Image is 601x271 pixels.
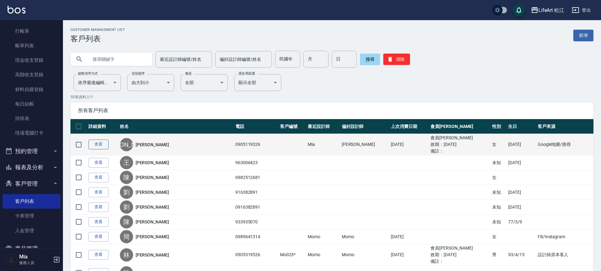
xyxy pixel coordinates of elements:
[136,141,169,148] a: [PERSON_NAME]
[234,119,278,134] th: 電話
[136,189,169,195] a: [PERSON_NAME]
[120,200,133,214] div: 劉
[88,250,109,260] a: 查看
[430,258,489,265] ul: 備註：
[118,119,234,134] th: 姓名
[3,223,60,238] a: 入金管理
[3,159,60,176] button: 報表及分析
[507,215,536,229] td: 77/3/9
[3,111,60,126] a: 排班表
[3,126,60,140] a: 現場電腦打卡
[78,71,98,76] label: 顧客排序方式
[127,74,174,91] div: 由大到小
[120,215,133,228] div: 陳
[74,74,121,91] div: 依序最後編輯時間
[120,138,133,151] div: [PERSON_NAME]
[19,254,51,260] h5: Mia
[78,107,586,114] span: 所有客戶列表
[340,119,390,134] th: 偏好設計師
[278,119,306,134] th: 客戶編號
[430,135,489,141] ul: 會員[PERSON_NAME]
[3,67,60,82] a: 高階收支登錄
[88,173,109,182] a: 查看
[3,209,60,223] a: 卡券管理
[87,119,118,134] th: 詳細資料
[239,71,255,76] label: 黑名單篩選
[340,134,390,155] td: [PERSON_NAME]
[70,94,593,100] p: 50 筆資料, 1 / 1
[3,240,60,257] button: 商品管理
[491,155,507,170] td: 未知
[3,176,60,192] button: 客戶管理
[234,170,278,185] td: 0982512681
[536,229,593,244] td: FB/Instagram
[88,187,109,197] a: 查看
[491,229,507,244] td: 女
[88,217,109,227] a: 查看
[136,159,169,166] a: [PERSON_NAME]
[234,200,278,215] td: 0916382891
[3,97,60,111] a: 每日結帳
[70,28,125,32] h2: Customer Management List
[136,174,169,181] a: [PERSON_NAME]
[132,71,145,76] label: 呈現順序
[513,4,525,16] button: save
[120,248,133,262] div: 林
[136,204,169,210] a: [PERSON_NAME]
[120,171,133,184] div: 陳
[491,119,507,134] th: 性別
[507,134,536,155] td: [DATE]
[306,229,340,244] td: Momo
[8,6,25,14] img: Logo
[430,141,489,148] ul: 效期： [DATE]
[5,253,18,266] img: Person
[306,119,340,134] th: 最近設計師
[573,30,593,41] a: 新增
[507,200,536,215] td: [DATE]
[430,245,489,251] ul: 會員[PERSON_NAME]
[3,82,60,97] a: 材料自購登錄
[88,140,109,149] a: 查看
[389,119,429,134] th: 上次消費日期
[120,186,133,199] div: 劉
[536,244,593,266] td: 設計師原本客人
[491,185,507,200] td: 未知
[507,119,536,134] th: 生日
[181,74,228,91] div: 全部
[234,185,278,200] td: 916382891
[507,244,536,266] td: 93/4/15
[3,24,60,38] a: 打帳單
[340,229,390,244] td: Momo
[491,244,507,266] td: 男
[389,229,429,244] td: [DATE]
[234,215,278,229] td: 933935070
[536,119,593,134] th: 客戶來源
[3,143,60,159] button: 預約管理
[528,4,567,17] button: LifeArt 松江
[234,244,278,266] td: 0905319526
[340,244,390,266] td: Momo
[234,74,281,91] div: 顯示全部
[538,6,564,14] div: LifeArt 松江
[3,194,60,209] a: 客戶列表
[88,202,109,212] a: 查看
[19,260,51,266] p: 服務人員
[3,38,60,53] a: 帳單列表
[491,134,507,155] td: 女
[389,134,429,155] td: [DATE]
[430,148,489,154] ul: 備註：
[507,185,536,200] td: [DATE]
[88,158,109,168] a: 查看
[306,244,340,266] td: Momo
[70,34,125,43] h3: 客戶列表
[491,215,507,229] td: 未知
[429,119,491,134] th: 會員[PERSON_NAME]
[234,134,278,155] td: 0905119326
[389,244,429,266] td: [DATE]
[278,244,306,266] td: Mo023*
[136,234,169,240] a: [PERSON_NAME]
[536,134,593,155] td: Google地圖/搜尋
[360,54,380,65] button: 搜尋
[88,232,109,242] a: 查看
[120,156,133,169] div: 王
